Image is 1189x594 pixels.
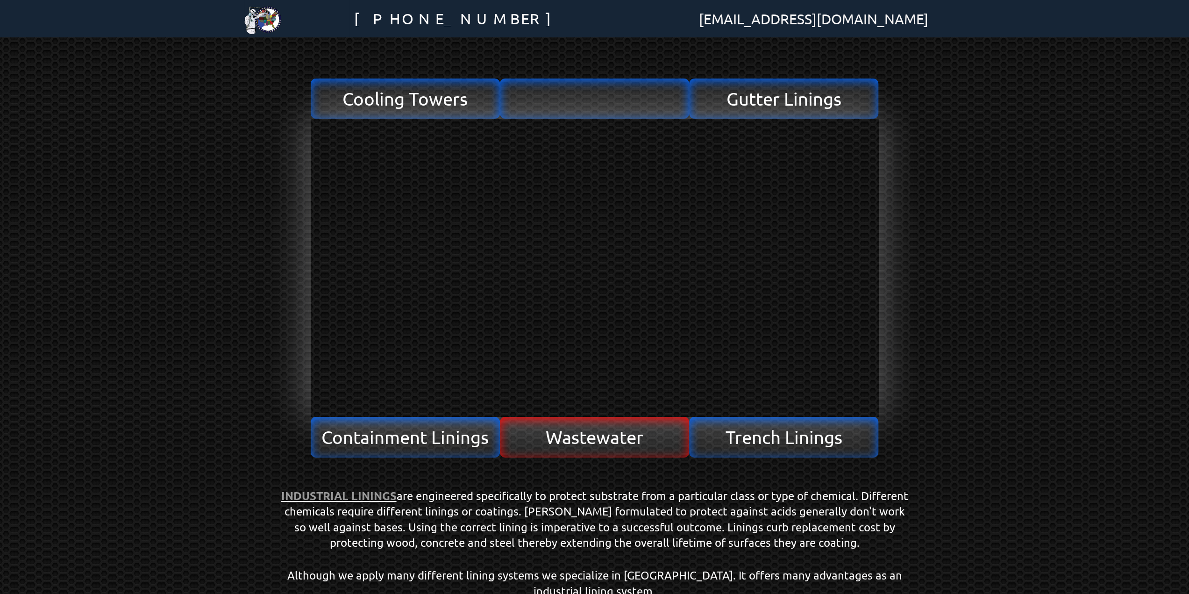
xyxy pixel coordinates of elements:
[726,428,842,446] span: Trench Linings
[321,428,489,446] span: Containment Linings
[311,417,500,457] a: Containment Linings
[726,90,841,107] span: Gutter Linings
[354,11,567,26] span: [PHONE_NUMBER]
[342,90,468,107] span: Cooling Towers
[699,8,928,29] span: [EMAIL_ADDRESS][DOMAIN_NAME]
[546,428,643,446] span: Wastewater
[279,488,910,551] p: are engineered specifically to protect substrate from a particular class or type of chemical. Dif...
[500,417,689,457] a: Wastewater
[689,79,878,119] a: Gutter Linings
[689,417,878,457] a: Trench Linings
[354,11,641,26] a: [PHONE_NUMBER]
[281,488,397,503] strong: INDUSTRIAL LININGS
[311,79,500,119] a: Cooling Towers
